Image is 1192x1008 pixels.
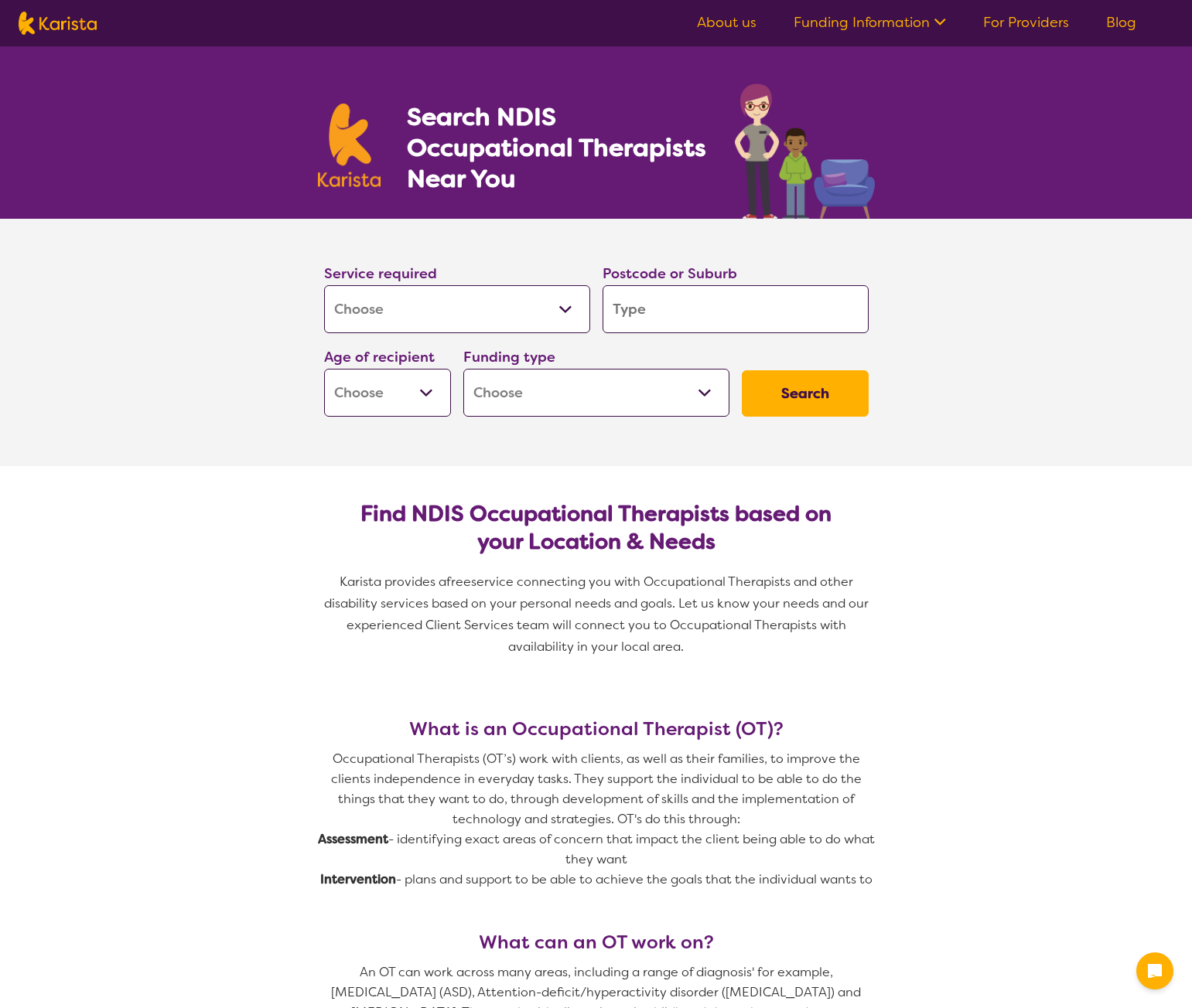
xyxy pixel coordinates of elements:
[340,574,446,590] span: Karista provides a
[318,104,381,187] img: Karista logo
[742,370,869,417] button: Search
[318,931,875,953] h3: What can an OT work on?
[318,831,388,847] strong: Assessment
[336,500,856,556] h2: Find NDIS Occupational Therapists based on your Location & Needs
[983,13,1069,32] a: For Providers
[318,718,875,740] h3: What is an Occupational Therapist (OT)?
[697,13,757,32] a: About us
[324,264,437,283] label: Service required
[318,829,875,870] p: - identifying exact areas of concern that impact the client being able to do what they want
[735,83,875,219] img: occupational-therapy
[324,348,435,366] label: Age of recipient
[19,12,97,35] img: Karista logo
[1106,13,1136,32] a: Blog
[794,13,946,32] a: Funding Information
[603,285,869,333] input: Type
[603,264,737,283] label: Postcode or Suburb
[407,101,708,194] h1: Search NDIS Occupational Therapists Near You
[463,348,555,366] label: Funding type
[446,574,471,590] span: free
[320,871,396,887] strong: Intervention
[324,574,872,655] span: service connecting you with Occupational Therapists and other disability services based on your p...
[318,749,875,829] p: Occupational Therapists (OT’s) work with clients, as well as their families, to improve the clien...
[318,870,875,890] p: - plans and support to be able to achieve the goals that the individual wants to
